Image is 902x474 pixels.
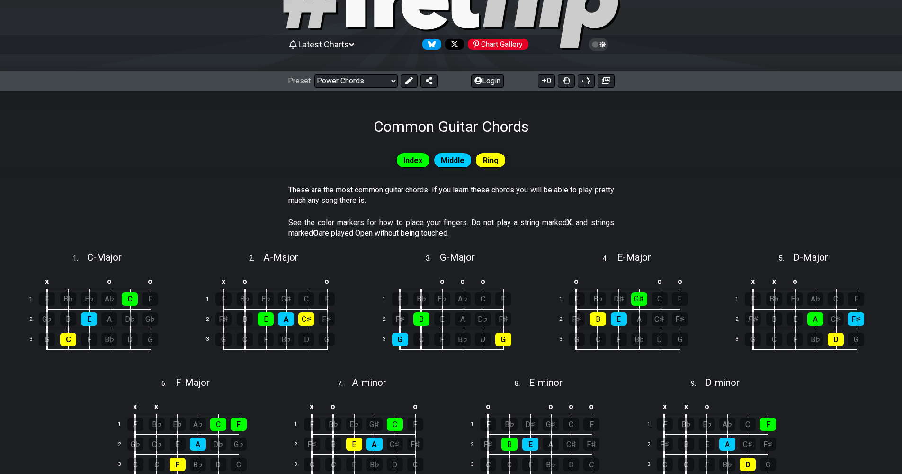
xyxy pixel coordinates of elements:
div: B♭ [325,418,341,431]
div: F [304,418,320,431]
div: A [101,312,117,326]
div: F♯ [583,438,599,451]
td: 3 [200,329,223,350]
div: F♯ [480,438,496,451]
div: G [215,333,232,346]
div: C♯ [387,438,403,451]
div: B♭ [766,292,782,306]
div: E [258,312,274,326]
div: D [828,333,844,346]
select: Preset [314,74,398,88]
div: F [346,458,362,471]
div: C [413,333,429,346]
div: E [346,438,362,451]
span: Middle [441,154,464,167]
div: E♭ [258,292,274,306]
div: F [611,333,627,346]
td: o [452,273,473,289]
div: C♯ [563,438,579,451]
button: Create image [598,74,615,88]
div: A [190,438,206,451]
div: G [127,458,143,471]
div: G♯ [631,292,647,306]
td: x [213,273,234,289]
div: E♭ [787,292,803,306]
td: 2 [112,434,135,455]
span: 2 . [249,254,263,264]
div: B [413,312,429,326]
div: C♯ [652,312,668,326]
td: o [785,273,805,289]
div: F [81,333,97,346]
span: Latest Charts [298,39,349,49]
a: Follow #fretflip at Bluesky [419,39,441,50]
a: #fretflip at Pinterest [464,39,528,50]
span: 5 . [779,254,793,264]
button: Login [471,74,504,88]
div: F [569,292,585,306]
div: E [81,312,97,326]
div: A♭ [719,418,735,431]
div: D♯ [522,418,538,431]
div: F♯ [569,312,585,326]
div: F [392,292,408,306]
div: G [319,333,335,346]
div: D♭ [210,438,226,451]
span: D - Major [793,252,828,263]
div: F [231,418,247,431]
td: o [432,273,453,289]
div: C♯ [740,438,756,451]
div: F [672,292,688,306]
div: C [590,333,606,346]
span: F - Major [176,377,210,388]
div: B♭ [455,333,471,346]
div: D [475,333,491,346]
div: G [304,458,320,471]
td: 2 [465,434,488,455]
span: A - minor [352,377,386,388]
div: F [170,458,186,471]
td: 1 [289,414,312,435]
div: G [657,458,673,471]
div: E [787,312,803,326]
div: B [325,438,341,451]
div: B♭ [501,418,518,431]
div: F [745,292,761,306]
div: E [699,438,715,451]
p: See the color markers for how to place your fingers. Do not play a string marked , and strings ma... [288,218,614,239]
span: Toggle light / dark theme [593,40,604,49]
div: B [590,312,606,326]
div: F [407,418,423,431]
div: C [149,458,165,471]
div: B♭ [413,292,429,306]
div: B♭ [190,458,206,471]
div: D [122,333,138,346]
div: G♭ [142,312,158,326]
div: D [298,333,314,346]
td: 3 [24,329,47,350]
span: D - minor [705,377,740,388]
div: G [407,458,423,471]
div: B♭ [719,458,735,471]
p: These are the most common guitar chords. If you learn these chords you will be able to play prett... [288,185,614,206]
td: 2 [730,309,753,329]
div: E♭ [699,418,715,431]
td: o [581,399,602,414]
td: o [473,273,493,289]
div: B♭ [237,292,253,306]
div: B♭ [678,418,694,431]
td: o [99,273,120,289]
div: Chart Gallery [468,39,528,50]
div: D [210,458,226,471]
td: 1 [465,414,488,435]
div: G♭ [127,438,143,451]
div: G [39,333,55,346]
span: C - Major [87,252,122,263]
div: B [766,312,782,326]
div: A♭ [101,292,117,306]
div: A [719,438,735,451]
div: B♭ [807,333,823,346]
div: F [127,418,143,431]
div: G [745,333,761,346]
div: C [122,292,138,306]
